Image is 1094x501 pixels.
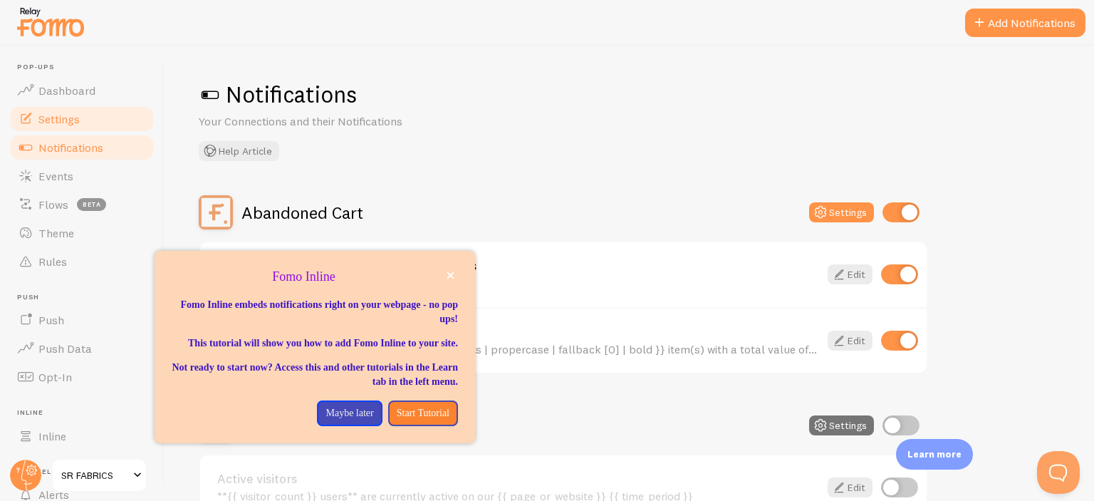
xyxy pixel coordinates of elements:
a: Abandoned Cart Template with Variables [217,326,819,339]
h2: Abandoned Cart [241,202,363,224]
span: Theme [38,226,74,240]
a: Edit [828,331,872,351]
div: Your cart still has items, how about checkout? [217,277,819,289]
iframe: Help Scout Beacon - Open [1037,451,1080,494]
button: Start Tutorial [388,401,458,426]
span: Notifications [38,140,103,155]
a: Notifications [9,133,155,162]
span: Events [38,169,73,183]
div: Learn more [896,439,973,470]
a: Events [9,162,155,190]
h1: Notifications [199,80,1060,109]
button: Maybe later [317,401,382,426]
p: Fomo Inline [172,268,458,286]
p: Maybe later [325,406,373,420]
button: Settings [809,202,874,222]
a: Opt-In [9,363,155,391]
div: Fomo Inline [155,251,475,443]
a: SR FABRICS [51,458,147,492]
a: Dashboard [9,76,155,105]
button: close, [443,268,458,283]
p: Your Connections and their Notifications [199,113,541,130]
p: Not ready to start now? Access this and other tutorials in the Learn tab in the left menu. [172,361,458,389]
p: Start Tutorial [397,406,449,420]
a: Settings [9,105,155,133]
span: Dashboard [38,83,95,98]
div: Your cart currently contains {{ quantity_of_products | propercase | fallback [0] | bold }} item(s... [217,343,819,356]
a: Active visitors [217,472,819,485]
a: Theme [9,219,155,247]
p: Fomo Inline embeds notifications right on your webpage - no pop ups! [172,298,458,326]
span: Push [17,293,155,302]
button: Help Article [199,141,279,161]
span: beta [77,198,106,211]
span: Opt-In [38,370,72,384]
span: Settings [38,112,80,126]
a: Edit [828,477,872,497]
a: Flows beta [9,190,155,219]
span: Rules [38,254,67,269]
span: Push [38,313,64,327]
span: Pop-ups [17,63,155,72]
a: Inline [9,422,155,450]
img: fomo-relay-logo-orange.svg [15,4,86,40]
img: Abandoned Cart [199,195,233,229]
span: SR FABRICS [61,467,129,484]
a: Edit [828,264,872,284]
span: Flows [38,197,68,212]
p: This tutorial will show you how to add Fomo Inline to your site. [172,336,458,351]
span: Push Data [38,341,92,356]
button: Settings [809,415,874,435]
a: Abandoned Cart Template without Variables [217,259,819,272]
span: Inline [17,408,155,418]
a: Push [9,306,155,334]
a: Rules [9,247,155,276]
p: Learn more [907,448,962,461]
a: Push Data [9,334,155,363]
span: Inline [38,429,66,443]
